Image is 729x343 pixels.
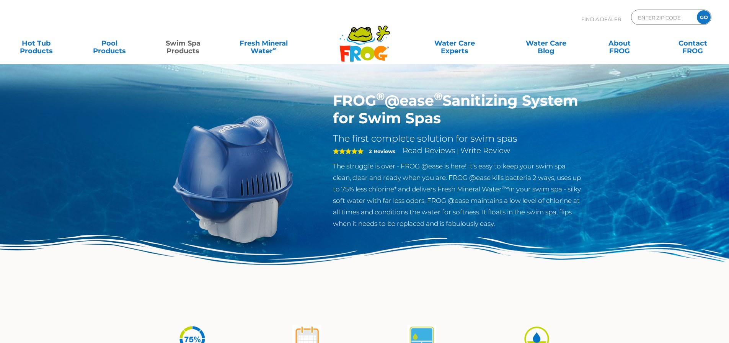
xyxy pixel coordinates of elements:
a: ContactFROG [664,36,721,51]
sup: ® [434,90,442,103]
img: ss-@ease-hero.png [147,92,322,267]
a: Swim SpaProducts [155,36,212,51]
a: Water CareExperts [408,36,501,51]
span: 5 [333,148,364,154]
p: The struggle is over - FROG @ease is here! It's easy to keep your swim spa clean, clear and ready... [333,160,583,229]
p: Find A Dealer [581,10,621,29]
h1: FROG @ease Sanitizing System for Swim Spas [333,92,583,127]
a: AboutFROG [591,36,648,51]
a: Read Reviews [403,146,455,155]
sup: ® [376,90,385,103]
span: | [457,147,459,155]
a: Hot TubProducts [8,36,65,51]
input: GO [697,10,711,24]
strong: 2 Reviews [369,148,395,154]
img: Frog Products Logo [335,15,394,62]
h2: The first complete solution for swim spas [333,133,583,144]
a: Fresh MineralWater∞ [228,36,299,51]
sup: ®∞ [502,185,509,190]
a: PoolProducts [81,36,138,51]
a: Write Review [460,146,510,155]
sup: ∞ [273,46,277,52]
a: Water CareBlog [517,36,574,51]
